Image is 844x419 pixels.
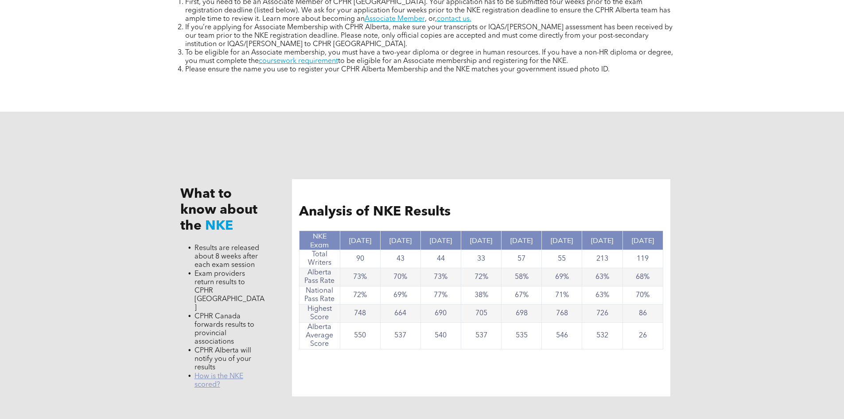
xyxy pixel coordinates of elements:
a: coursework requirement [259,58,338,65]
td: 546 [542,323,582,349]
span: Results are released about 8 weeks after each exam session [194,245,259,269]
td: National Pass Rate [299,286,340,305]
td: 535 [502,323,542,349]
li: To be eligible for an Associate membership, you must have a two-year diploma or degree in human r... [185,49,677,66]
th: NKE Exam [299,231,340,250]
td: Highest Score [299,305,340,323]
td: 63% [582,286,622,305]
td: 72% [340,286,380,305]
td: 690 [420,305,461,323]
th: [DATE] [542,231,582,250]
a: How is the NKE scored? [194,373,243,388]
td: 77% [420,286,461,305]
td: 698 [502,305,542,323]
td: 664 [380,305,420,323]
td: 57 [502,250,542,268]
td: 73% [340,268,380,286]
td: 68% [622,268,663,286]
li: If you’re applying for Associate Membership with CPHR Alberta, make sure your transcripts or IQAS... [185,23,677,49]
td: 748 [340,305,380,323]
td: 532 [582,323,622,349]
td: 726 [582,305,622,323]
td: 768 [542,305,582,323]
td: Alberta Pass Rate [299,268,340,286]
th: [DATE] [340,231,380,250]
td: 550 [340,323,380,349]
td: 67% [502,286,542,305]
span: Analysis of NKE Results [299,205,451,219]
td: 44 [420,250,461,268]
th: [DATE] [461,231,501,250]
td: 38% [461,286,501,305]
td: 26 [622,323,663,349]
td: 70% [622,286,663,305]
td: 73% [420,268,461,286]
td: 71% [542,286,582,305]
td: 72% [461,268,501,286]
a: Associate Member [365,16,425,23]
td: 86 [622,305,663,323]
td: 70% [380,268,420,286]
td: 537 [461,323,501,349]
span: What to know about the [180,188,257,233]
td: 69% [380,286,420,305]
td: 213 [582,250,622,268]
td: 55 [542,250,582,268]
li: Please ensure the name you use to register your CPHR Alberta Membership and the NKE matches your ... [185,66,677,74]
td: 119 [622,250,663,268]
th: [DATE] [582,231,622,250]
th: [DATE] [380,231,420,250]
td: 537 [380,323,420,349]
span: CPHR Canada forwards results to provincial associations [194,313,254,345]
td: 705 [461,305,501,323]
span: NKE [205,219,233,233]
span: Exam providers return results to CPHR [GEOGRAPHIC_DATA] [194,270,264,311]
a: contact us. [437,16,471,23]
td: 69% [542,268,582,286]
td: Alberta Average Score [299,323,340,349]
th: [DATE] [502,231,542,250]
td: 43 [380,250,420,268]
td: 540 [420,323,461,349]
span: CPHR Alberta will notify you of your results [194,347,251,371]
td: Total Writers [299,250,340,268]
td: 63% [582,268,622,286]
td: 90 [340,250,380,268]
th: [DATE] [420,231,461,250]
td: 58% [502,268,542,286]
th: [DATE] [622,231,663,250]
td: 33 [461,250,501,268]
